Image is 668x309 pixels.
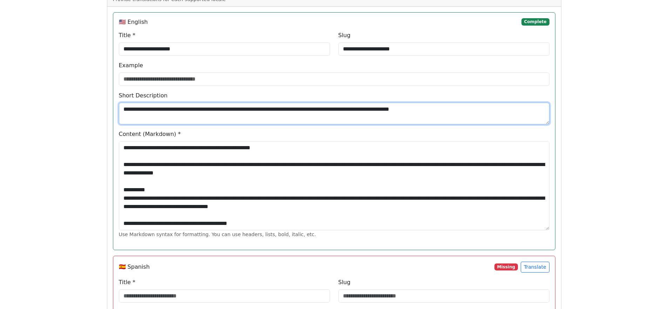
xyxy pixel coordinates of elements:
[338,31,351,40] label: Slug
[119,232,316,237] small: Use Markdown syntax for formatting. You can use headers, lists, bold, italic, etc.
[119,278,135,287] label: Title *
[521,262,549,273] button: Translate
[119,263,150,270] h6: 🇪🇸 Spanish
[119,19,148,25] h6: 🇺🇸 English
[119,61,143,70] label: Example
[119,130,181,138] label: Content (Markdown) *
[119,91,168,100] label: Short Description
[338,278,351,287] label: Slug
[494,263,518,270] span: Missing
[119,31,135,40] label: Title *
[521,18,549,25] span: Complete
